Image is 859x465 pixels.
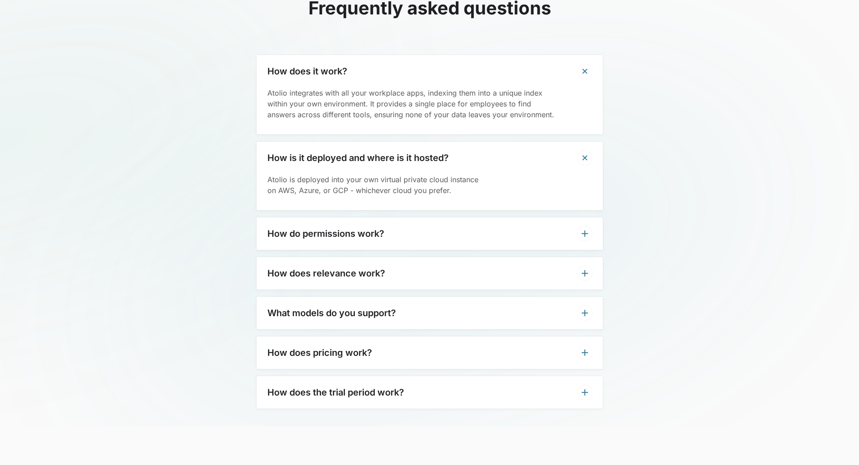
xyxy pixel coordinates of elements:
[814,422,859,465] iframe: Chat Widget
[267,347,372,358] h3: How does pricing work?
[267,174,592,196] p: Atolio is deployed into your own virtual private cloud instance on AWS, Azure, or GCP - whichever...
[267,308,396,318] h3: What models do you support?
[267,268,385,279] h3: How does relevance work?
[267,152,449,163] h3: How is it deployed and where is it hosted?
[267,387,404,398] h3: How does the trial period work?
[267,87,592,120] p: Atolio integrates with all your workplace apps, indexing them into a unique index within your own...
[267,66,347,77] h3: How does it work?
[267,228,384,239] h3: How do permissions work?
